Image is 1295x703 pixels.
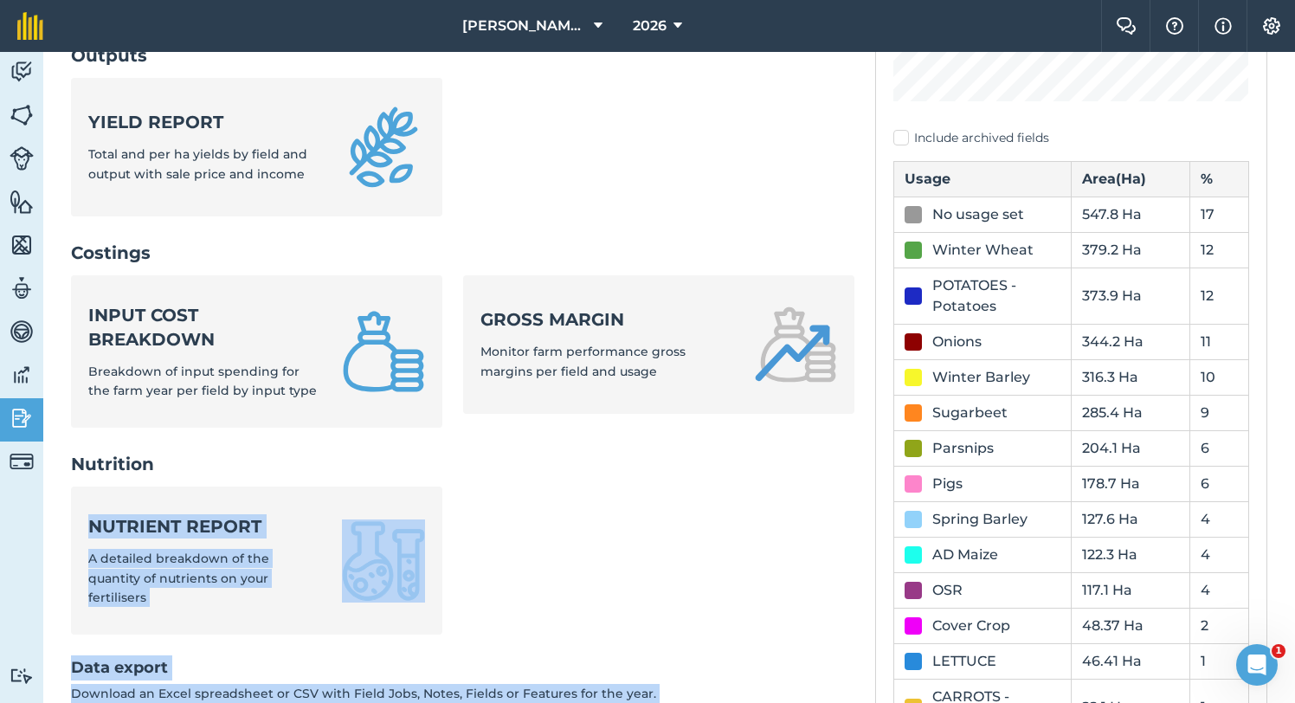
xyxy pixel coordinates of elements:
span: 1 [1272,644,1285,658]
img: svg+xml;base64,PD94bWwgdmVyc2lvbj0iMS4wIiBlbmNvZGluZz0idXRmLTgiPz4KPCEtLSBHZW5lcmF0b3I6IEFkb2JlIE... [10,449,34,474]
img: svg+xml;base64,PD94bWwgdmVyc2lvbj0iMS4wIiBlbmNvZGluZz0idXRmLTgiPz4KPCEtLSBHZW5lcmF0b3I6IEFkb2JlIE... [10,405,34,431]
div: Sugarbeet [932,403,1008,423]
td: 285.4 Ha [1072,395,1190,430]
td: 10 [1189,359,1248,395]
td: 344.2 Ha [1072,324,1190,359]
img: Yield report [342,106,425,189]
td: 379.2 Ha [1072,232,1190,268]
img: Nutrient report [342,519,425,603]
a: Gross marginMonitor farm performance gross margins per field and usage [463,275,855,414]
td: 117.1 Ha [1072,572,1190,608]
td: 4 [1189,537,1248,572]
td: 204.1 Ha [1072,430,1190,466]
img: Gross margin [754,303,837,386]
td: 12 [1189,268,1248,324]
td: 122.3 Ha [1072,537,1190,572]
td: 12 [1189,232,1248,268]
td: 46.41 Ha [1072,643,1190,679]
h2: Data export [71,655,854,680]
span: Monitor farm performance gross margins per field and usage [480,344,686,378]
img: svg+xml;base64,PD94bWwgdmVyc2lvbj0iMS4wIiBlbmNvZGluZz0idXRmLTgiPz4KPCEtLSBHZW5lcmF0b3I6IEFkb2JlIE... [10,275,34,301]
div: Cover Crop [932,616,1010,636]
div: POTATOES - Potatoes [932,275,1060,317]
strong: Gross margin [480,307,734,332]
img: fieldmargin Logo [17,12,43,40]
div: Winter Wheat [932,240,1034,261]
td: 48.37 Ha [1072,608,1190,643]
label: Include archived fields [893,129,1249,147]
td: 1 [1189,643,1248,679]
td: 17 [1189,197,1248,232]
span: A detailed breakdown of the quantity of nutrients on your fertilisers [88,551,269,605]
p: Download an Excel spreadsheet or CSV with Field Jobs, Notes, Fields or Features for the year. [71,684,854,703]
div: AD Maize [932,545,998,565]
img: svg+xml;base64,PD94bWwgdmVyc2lvbj0iMS4wIiBlbmNvZGluZz0idXRmLTgiPz4KPCEtLSBHZW5lcmF0b3I6IEFkb2JlIE... [10,319,34,345]
img: svg+xml;base64,PHN2ZyB4bWxucz0iaHR0cDovL3d3dy53My5vcmcvMjAwMC9zdmciIHdpZHRoPSI1NiIgaGVpZ2h0PSI2MC... [10,189,34,215]
td: 4 [1189,501,1248,537]
strong: Input cost breakdown [88,303,321,351]
div: Winter Barley [932,367,1030,388]
h2: Costings [71,241,854,265]
img: svg+xml;base64,PD94bWwgdmVyc2lvbj0iMS4wIiBlbmNvZGluZz0idXRmLTgiPz4KPCEtLSBHZW5lcmF0b3I6IEFkb2JlIE... [10,59,34,85]
img: svg+xml;base64,PD94bWwgdmVyc2lvbj0iMS4wIiBlbmNvZGluZz0idXRmLTgiPz4KPCEtLSBHZW5lcmF0b3I6IEFkb2JlIE... [10,362,34,388]
h2: Nutrition [71,452,854,476]
span: [PERSON_NAME] Ltd. [462,16,587,36]
div: LETTUCE [932,651,996,672]
td: 4 [1189,572,1248,608]
div: Spring Barley [932,509,1028,530]
img: svg+xml;base64,PD94bWwgdmVyc2lvbj0iMS4wIiBlbmNvZGluZz0idXRmLTgiPz4KPCEtLSBHZW5lcmF0b3I6IEFkb2JlIE... [10,668,34,684]
td: 373.9 Ha [1072,268,1190,324]
td: 11 [1189,324,1248,359]
a: Nutrient reportA detailed breakdown of the quantity of nutrients on your fertilisers [71,487,442,635]
span: 2026 [633,16,667,36]
div: Parsnips [932,438,994,459]
img: A cog icon [1261,17,1282,35]
img: Input cost breakdown [342,310,425,393]
iframe: Intercom live chat [1236,644,1278,686]
strong: Nutrient report [88,514,321,539]
td: 6 [1189,430,1248,466]
div: Pigs [932,474,963,494]
img: svg+xml;base64,PHN2ZyB4bWxucz0iaHR0cDovL3d3dy53My5vcmcvMjAwMC9zdmciIHdpZHRoPSIxNyIgaGVpZ2h0PSIxNy... [1214,16,1232,36]
img: Two speech bubbles overlapping with the left bubble in the forefront [1116,17,1137,35]
td: 9 [1189,395,1248,430]
a: Input cost breakdownBreakdown of input spending for the farm year per field by input type [71,275,442,429]
td: 316.3 Ha [1072,359,1190,395]
span: Total and per ha yields by field and output with sale price and income [88,146,307,181]
th: % [1189,161,1248,197]
td: 2 [1189,608,1248,643]
img: svg+xml;base64,PHN2ZyB4bWxucz0iaHR0cDovL3d3dy53My5vcmcvMjAwMC9zdmciIHdpZHRoPSI1NiIgaGVpZ2h0PSI2MC... [10,232,34,258]
td: 178.7 Ha [1072,466,1190,501]
div: Onions [932,332,982,352]
td: 547.8 Ha [1072,197,1190,232]
h2: Outputs [71,43,854,68]
a: Yield reportTotal and per ha yields by field and output with sale price and income [71,78,442,216]
img: svg+xml;base64,PHN2ZyB4bWxucz0iaHR0cDovL3d3dy53My5vcmcvMjAwMC9zdmciIHdpZHRoPSI1NiIgaGVpZ2h0PSI2MC... [10,102,34,128]
span: Breakdown of input spending for the farm year per field by input type [88,364,317,398]
div: No usage set [932,204,1024,225]
td: 6 [1189,466,1248,501]
img: svg+xml;base64,PD94bWwgdmVyc2lvbj0iMS4wIiBlbmNvZGluZz0idXRmLTgiPz4KPCEtLSBHZW5lcmF0b3I6IEFkb2JlIE... [10,146,34,171]
td: 127.6 Ha [1072,501,1190,537]
img: A question mark icon [1164,17,1185,35]
strong: Yield report [88,110,321,134]
div: OSR [932,580,963,601]
th: Area ( Ha ) [1072,161,1190,197]
th: Usage [894,161,1072,197]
